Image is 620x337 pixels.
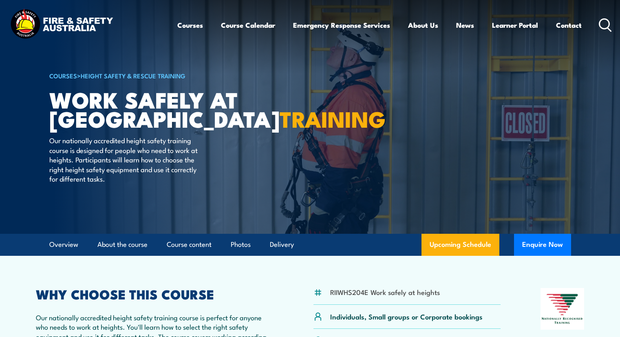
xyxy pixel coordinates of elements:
strong: TRAINING [280,101,386,135]
a: Emergency Response Services [293,14,390,36]
a: Learner Portal [492,14,538,36]
img: Nationally Recognised Training logo. [541,288,585,330]
a: About the course [97,234,148,255]
button: Enquire Now [514,234,571,256]
a: Courses [177,14,203,36]
p: Individuals, Small groups or Corporate bookings [330,312,483,321]
h6: > [49,71,251,80]
a: Course content [167,234,212,255]
a: Overview [49,234,78,255]
h1: Work Safely at [GEOGRAPHIC_DATA] [49,90,251,128]
a: About Us [408,14,438,36]
h2: WHY CHOOSE THIS COURSE [36,288,274,299]
a: News [456,14,474,36]
a: Delivery [270,234,294,255]
a: Contact [556,14,582,36]
a: COURSES [49,71,77,80]
a: Upcoming Schedule [421,234,499,256]
a: Height Safety & Rescue Training [81,71,185,80]
a: Course Calendar [221,14,275,36]
p: Our nationally accredited height safety training course is designed for people who need to work a... [49,135,198,183]
li: RIIWHS204E Work safely at heights [330,287,440,297]
a: Photos [231,234,251,255]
